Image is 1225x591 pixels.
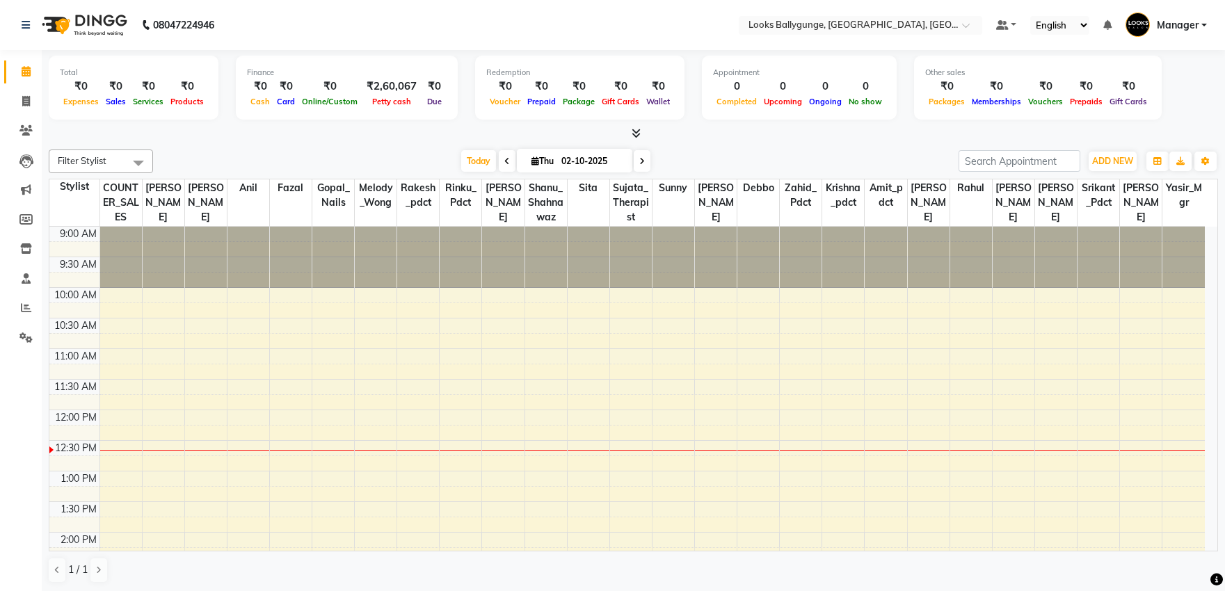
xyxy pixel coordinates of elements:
span: Memberships [968,97,1025,106]
span: Voucher [486,97,524,106]
span: Products [167,97,207,106]
span: ADD NEW [1092,156,1133,166]
div: Total [60,67,207,79]
div: Appointment [713,67,886,79]
span: amit_pdct [865,179,906,211]
div: 0 [760,79,806,95]
span: [PERSON_NAME] [143,179,184,226]
div: ₹0 [273,79,298,95]
div: ₹0 [643,79,673,95]
span: Sales [102,97,129,106]
span: Prepaid [524,97,559,106]
span: Petty cash [369,97,415,106]
span: Shanu_Shahnawaz [525,179,567,226]
span: Thu [528,156,557,166]
span: Zahid_Pdct [780,179,822,211]
div: ₹0 [968,79,1025,95]
div: ₹0 [422,79,447,95]
div: 11:30 AM [51,380,99,394]
div: ₹2,60,067 [361,79,422,95]
span: Card [273,97,298,106]
div: ₹0 [1066,79,1106,95]
span: Packages [925,97,968,106]
span: Prepaids [1066,97,1106,106]
span: Rinku_Pdct [440,179,481,211]
span: Online/Custom [298,97,361,106]
div: 10:00 AM [51,288,99,302]
span: Gift Cards [1106,97,1151,106]
div: ₹0 [598,79,643,95]
span: Srikant_Pdct [1078,179,1119,211]
div: ₹0 [559,79,598,95]
div: 0 [845,79,886,95]
span: Krishna_pdct [822,179,864,211]
div: ₹0 [60,79,102,95]
span: Completed [713,97,760,106]
span: Vouchers [1025,97,1066,106]
span: [PERSON_NAME] [1120,179,1162,226]
span: sunny [652,179,694,197]
b: 08047224946 [153,6,214,44]
span: Today [461,150,496,172]
div: 10:30 AM [51,318,99,333]
span: Wallet [643,97,673,106]
span: anil [227,179,269,197]
div: ₹0 [1106,79,1151,95]
input: 2025-10-02 [557,151,627,172]
div: 2:00 PM [58,533,99,547]
span: Due [424,97,445,106]
span: Gift Cards [598,97,643,106]
div: 1:30 PM [58,502,99,517]
span: Sujata_Therapist [610,179,652,226]
input: Search Appointment [959,150,1080,172]
div: ₹0 [1025,79,1066,95]
div: ₹0 [925,79,968,95]
div: Other sales [925,67,1151,79]
img: logo [35,6,131,44]
span: [PERSON_NAME] [993,179,1034,226]
div: Redemption [486,67,673,79]
div: 11:00 AM [51,349,99,364]
img: Manager [1126,13,1150,37]
span: Expenses [60,97,102,106]
div: 0 [806,79,845,95]
div: ₹0 [524,79,559,95]
span: Upcoming [760,97,806,106]
div: 9:30 AM [57,257,99,272]
div: ₹0 [167,79,207,95]
span: No show [845,97,886,106]
span: Melody_Wong [355,179,397,211]
span: Cash [247,97,273,106]
span: Sita [568,179,609,197]
span: Yasir_Mgr [1162,179,1205,211]
span: Fazal [270,179,312,197]
div: 0 [713,79,760,95]
span: Ongoing [806,97,845,106]
span: [PERSON_NAME] [185,179,227,226]
span: Gopal_Nails [312,179,354,211]
span: Package [559,97,598,106]
div: Stylist [49,179,99,194]
span: [PERSON_NAME] [1035,179,1077,226]
div: ₹0 [298,79,361,95]
span: [PERSON_NAME] [908,179,950,226]
div: ₹0 [486,79,524,95]
span: Filter Stylist [58,155,106,166]
div: Finance [247,67,447,79]
div: ₹0 [129,79,167,95]
button: ADD NEW [1089,152,1137,171]
span: Debbo [737,179,779,197]
span: Manager [1157,18,1199,33]
div: ₹0 [247,79,273,95]
span: [PERSON_NAME] [695,179,737,226]
div: ₹0 [102,79,129,95]
span: [PERSON_NAME] [482,179,524,226]
span: COUNTER_SALES [100,179,142,226]
span: Rakesh_pdct [397,179,439,211]
div: 12:00 PM [52,410,99,425]
span: 1 / 1 [68,562,88,577]
div: 1:00 PM [58,471,99,486]
div: 12:30 PM [52,441,99,455]
div: 9:00 AM [57,227,99,241]
span: Rahul [950,179,992,197]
